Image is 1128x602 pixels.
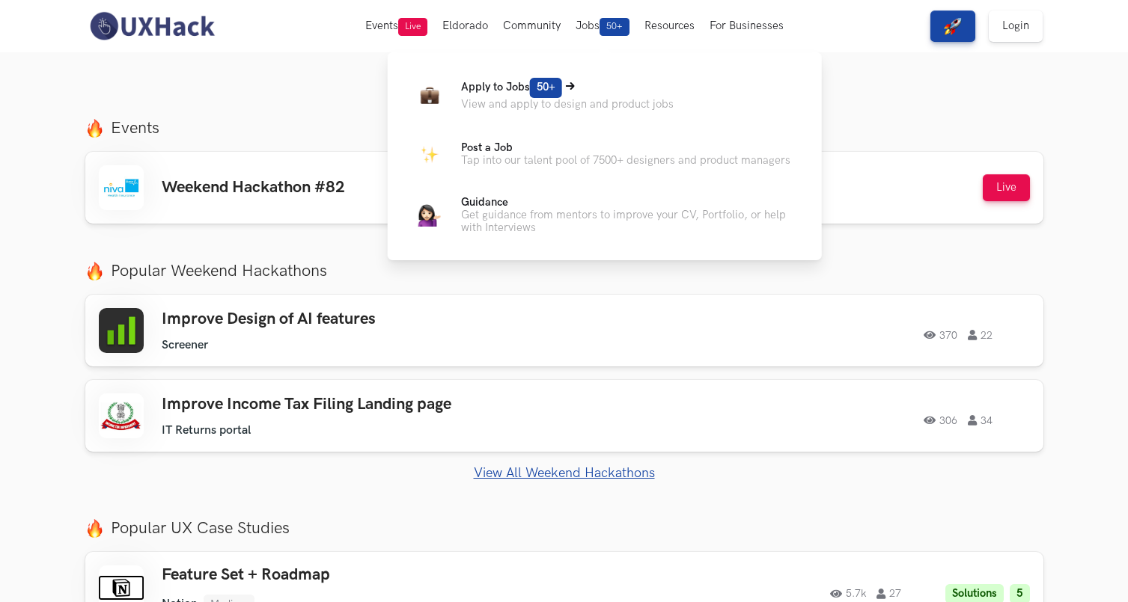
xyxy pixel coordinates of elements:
span: 306 [924,415,957,426]
p: View and apply to design and product jobs [461,98,674,111]
label: Popular UX Case Studies [85,518,1043,538]
p: Get guidance from mentors to improve your CV, Portfolio, or help with Interviews [461,209,798,234]
span: 34 [968,415,993,426]
img: rocket [944,17,962,35]
li: IT Returns portal [162,423,251,437]
span: Guidance [461,196,508,209]
img: Parking [420,145,439,164]
label: Events [85,118,1043,138]
a: BriefcaseApply to Jobs50+View and apply to design and product jobs [412,76,798,112]
h3: Feature Set + Roadmap [162,565,587,585]
a: View All Weekend Hackathons [85,465,1043,481]
span: 27 [877,589,901,599]
img: UXHack-logo.png [85,10,219,42]
span: 22 [968,330,993,340]
img: fire.png [85,119,104,138]
img: Guidance [418,204,441,227]
span: 50+ [600,18,629,36]
a: Improve Income Tax Filing Landing page IT Returns portal 306 34 [85,380,1043,452]
span: 5.7k [830,589,866,599]
a: Weekend Hackathon #82 Live [85,152,1043,224]
a: Login [989,10,1043,42]
img: fire.png [85,519,104,538]
p: Tap into our talent pool of 7500+ designers and product managers [461,154,790,167]
span: 50+ [530,78,562,98]
img: Briefcase [420,85,439,104]
a: ParkingPost a JobTap into our talent pool of 7500+ designers and product managers [412,136,798,172]
span: Apply to Jobs [461,81,562,93]
button: Live [983,174,1030,201]
span: 370 [924,330,957,340]
li: Screener [162,338,208,352]
h3: Improve Income Tax Filing Landing page [162,395,587,414]
a: Improve Design of AI features Screener 370 22 [85,295,1043,366]
img: fire.png [85,262,104,280]
span: Live [398,18,427,36]
label: Popular Weekend Hackathons [85,261,1043,281]
span: Post a Job [461,141,513,154]
h3: Weekend Hackathon #82 [162,178,345,197]
a: GuidanceGuidanceGet guidance from mentors to improve your CV, Portfolio, or help with Interviews [412,196,798,234]
h3: Improve Design of AI features [162,310,587,329]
